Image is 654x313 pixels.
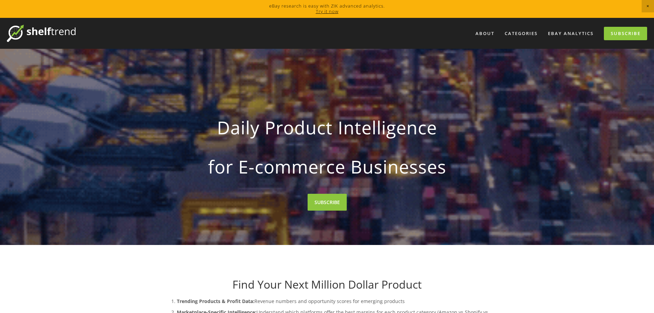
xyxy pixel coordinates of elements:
strong: Trending Products & Profit Data: [177,298,254,304]
p: Revenue numbers and opportunity scores for emerging products [177,297,491,305]
div: Categories [500,28,542,39]
a: Try it now [316,8,339,14]
h1: Find Your Next Million Dollar Product [163,278,491,291]
img: ShelfTrend [7,25,76,42]
strong: for E-commerce Businesses [174,150,480,183]
a: eBay Analytics [543,28,598,39]
strong: Daily Product Intelligence [174,111,480,144]
a: About [471,28,499,39]
a: Subscribe [604,27,647,40]
a: SUBSCRIBE [308,194,347,211]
